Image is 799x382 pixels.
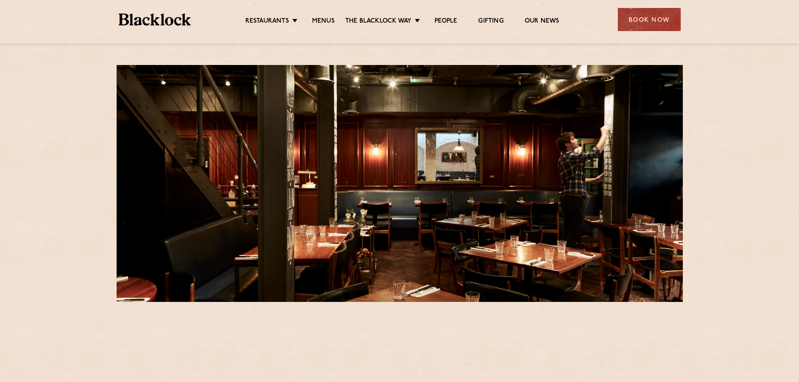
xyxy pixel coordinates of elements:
img: BL_Textured_Logo-footer-cropped.svg [119,13,191,26]
a: People [435,17,457,26]
a: The Blacklock Way [345,17,411,26]
a: Restaurants [245,17,289,26]
div: Book Now [618,8,681,31]
a: Gifting [478,17,503,26]
a: Menus [312,17,335,26]
a: Our News [525,17,560,26]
